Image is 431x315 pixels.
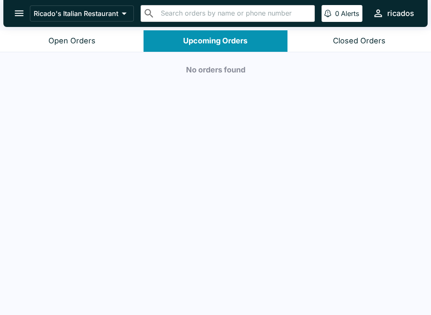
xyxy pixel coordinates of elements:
[48,36,96,46] div: Open Orders
[34,9,118,18] p: Ricado's Italian Restaurant
[333,36,386,46] div: Closed Orders
[183,36,247,46] div: Upcoming Orders
[341,9,359,18] p: Alerts
[335,9,339,18] p: 0
[158,8,311,19] input: Search orders by name or phone number
[30,5,134,21] button: Ricado's Italian Restaurant
[387,8,414,19] div: ricados
[8,3,30,24] button: open drawer
[369,4,418,22] button: ricados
